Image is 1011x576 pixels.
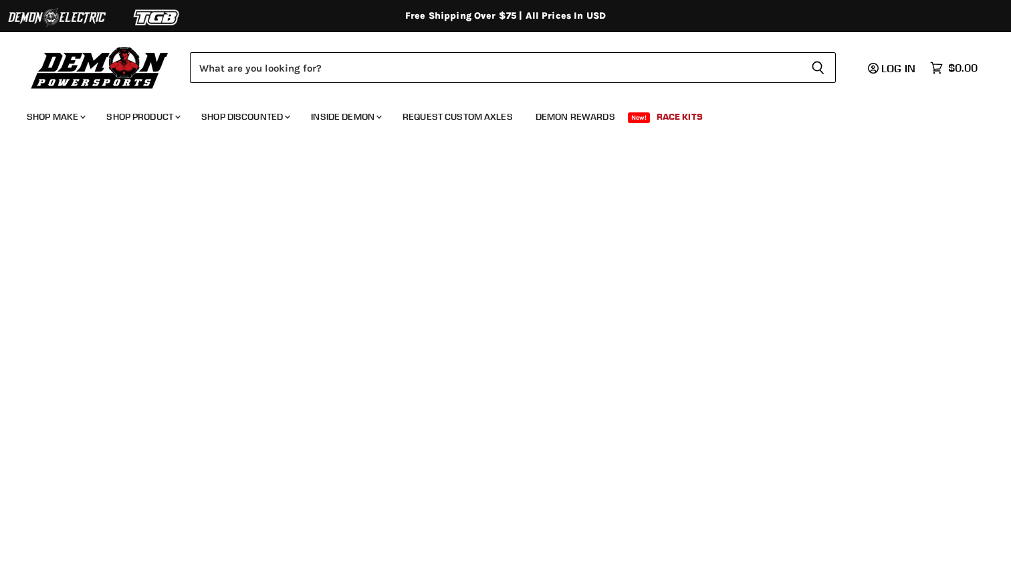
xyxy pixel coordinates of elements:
span: Log in [881,62,915,75]
span: New! [628,112,651,123]
a: Demon Rewards [526,103,625,130]
a: Shop Make [17,103,94,130]
img: TGB Logo 2 [107,5,207,30]
a: Race Kits [647,103,713,130]
form: Product [190,52,836,83]
ul: Main menu [17,98,974,130]
a: Shop Product [96,103,189,130]
a: Inside Demon [301,103,390,130]
input: Search [190,52,800,83]
img: Demon Electric Logo 2 [7,5,107,30]
a: $0.00 [923,58,984,78]
a: Shop Discounted [191,103,298,130]
span: $0.00 [948,62,978,74]
a: Log in [862,62,923,74]
button: Search [800,52,836,83]
a: Request Custom Axles [392,103,523,130]
img: Demon Powersports [27,43,173,91]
